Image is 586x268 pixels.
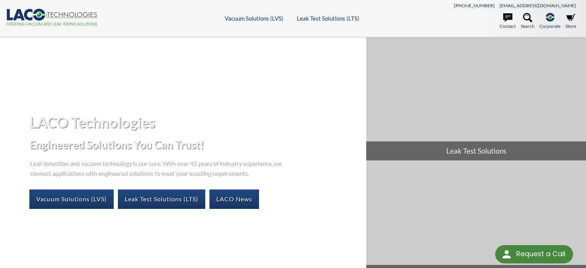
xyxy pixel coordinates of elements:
[516,245,565,263] div: Request a Call
[29,138,360,152] h2: Engineered Solutions You Can Trust!
[501,248,513,260] img: round button
[565,13,576,30] a: Store
[118,189,205,209] a: Leak Test Solutions (LTS)
[225,15,283,22] a: Vacuum Solutions (LVS)
[209,189,259,209] a: LACO News
[539,22,560,30] span: Corporate
[454,3,495,8] a: [PHONE_NUMBER]
[297,15,359,22] a: Leak Test Solutions (LTS)
[521,13,534,30] a: Search
[29,189,114,209] a: Vacuum Solutions (LVS)
[499,3,576,8] a: [EMAIL_ADDRESS][DOMAIN_NAME]
[366,141,586,160] span: Leak Test Solutions
[366,37,586,160] a: Leak Test Solutions
[29,113,360,132] h1: LACO Technologies
[500,13,516,30] a: Contact
[495,245,573,263] div: Request a Call
[29,158,285,177] p: Leak detection and vacuum technology is our core. With over 45 years of industry experience, we c...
